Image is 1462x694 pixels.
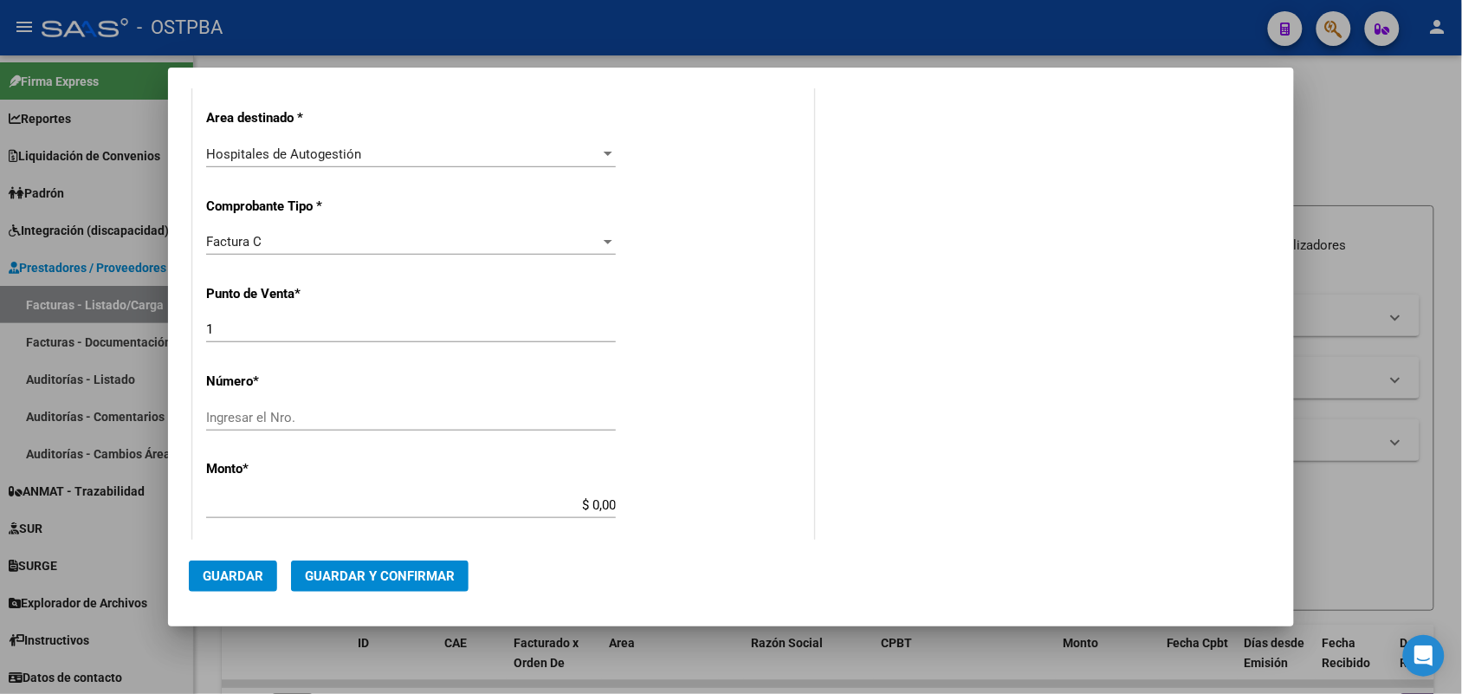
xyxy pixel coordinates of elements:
[203,568,263,584] span: Guardar
[305,568,455,584] span: Guardar y Confirmar
[206,459,385,479] p: Monto
[206,146,361,162] span: Hospitales de Autogestión
[206,284,385,304] p: Punto de Venta
[206,108,385,128] p: Area destinado *
[189,561,277,592] button: Guardar
[1403,635,1445,677] div: Open Intercom Messenger
[206,197,385,217] p: Comprobante Tipo *
[291,561,469,592] button: Guardar y Confirmar
[206,372,385,392] p: Número
[206,234,262,250] span: Factura C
